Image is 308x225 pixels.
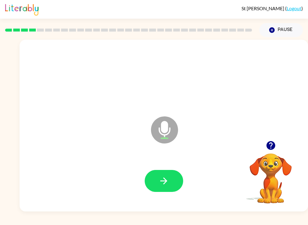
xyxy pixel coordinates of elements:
[241,144,301,204] video: Your browser must support playing .mp4 files to use Literably. Please try using another browser.
[5,2,38,16] img: Literably
[259,23,303,37] button: Pause
[242,5,303,11] div: ( )
[287,5,301,11] a: Logout
[242,5,285,11] span: St [PERSON_NAME]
